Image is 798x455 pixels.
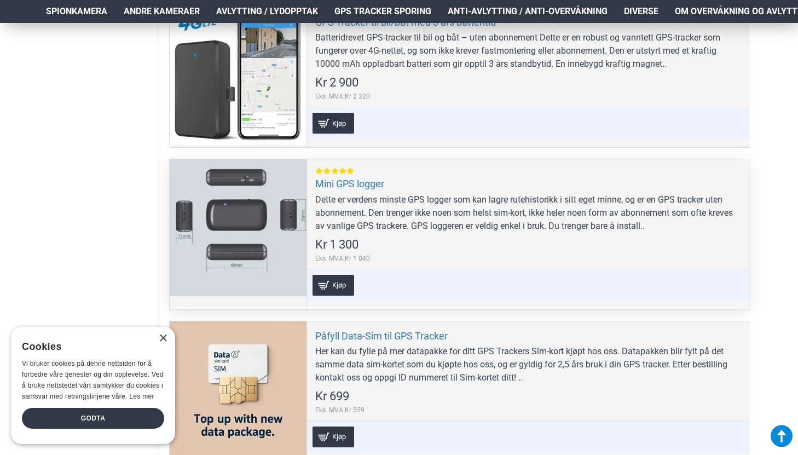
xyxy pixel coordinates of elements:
[22,408,164,429] div: Godta
[315,91,370,101] span: Eks. MVA:Kr 2 320
[329,120,349,127] span: Kjøp
[22,335,157,359] div: Cookies
[46,5,107,18] span: Spionkamera
[129,393,154,400] a: Les mer, opens a new window
[315,31,741,71] div: Batteridrevet GPS-tracker til bil og båt – uten abonnement Dette er en robust og vanntett GPS-tra...
[124,5,200,18] span: Andre kameraer
[315,345,741,384] div: Her kan du fylle på mer datapakke for ditt GPS Trackers Sim-kort kjøpt hos oss. Datapakken blir f...
[334,5,431,18] span: GPS Tracker Sporing
[329,281,349,289] span: Kjøp
[315,193,741,233] div: Dette er verdens minste GPS logger som kan lagre rutehistorikk i sitt eget minne, og er en GPS tr...
[22,360,164,400] span: Vi bruker cookies på denne nettsiden for å forbedre våre tjenester og din opplevelse. Ved å bruke...
[329,433,349,440] span: Kjøp
[315,405,365,415] span: Eks. MVA:Kr 559
[170,8,307,145] a: GPS Tracker til bil/båt med 3 års batteritid GPS Tracker til bil/båt med 3 års batteritid
[315,254,370,263] span: Eks. MVA:Kr 1 040
[448,5,608,18] span: Anti-avlytting / Anti-overvåkning
[315,390,349,402] span: Kr 699
[624,5,658,18] span: Diverse
[315,177,384,190] a: Mini GPS logger
[315,239,358,251] span: Kr 1 300
[159,335,167,343] div: Close
[315,77,358,89] span: Kr 2 900
[216,5,318,18] span: Avlytting / Lydopptak
[170,159,307,296] a: Mini GPS logger Mini GPS logger
[315,330,448,342] a: Påfyll Data-Sim til GPS Tracker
